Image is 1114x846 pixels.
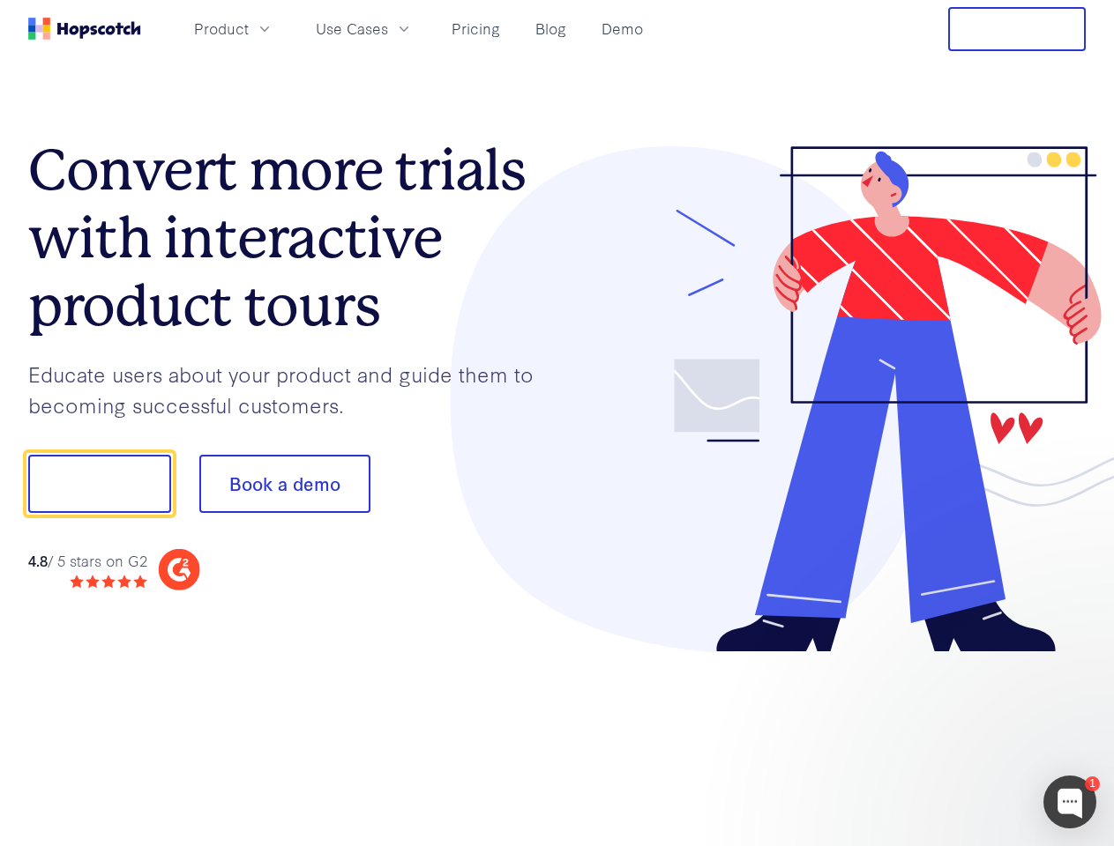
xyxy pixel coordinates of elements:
button: Free Trial [948,7,1086,51]
span: Use Cases [316,18,388,40]
button: Book a demo [199,455,370,513]
button: Use Cases [305,14,423,43]
span: Product [194,18,249,40]
button: Show me! [28,455,171,513]
strong: 4.8 [28,550,48,570]
h1: Convert more trials with interactive product tours [28,137,557,339]
p: Educate users about your product and guide them to becoming successful customers. [28,359,557,419]
div: / 5 stars on G2 [28,550,147,572]
button: Product [183,14,284,43]
a: Home [28,18,141,40]
a: Demo [594,14,650,43]
a: Blog [528,14,573,43]
a: Pricing [445,14,507,43]
div: 1 [1085,776,1100,791]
